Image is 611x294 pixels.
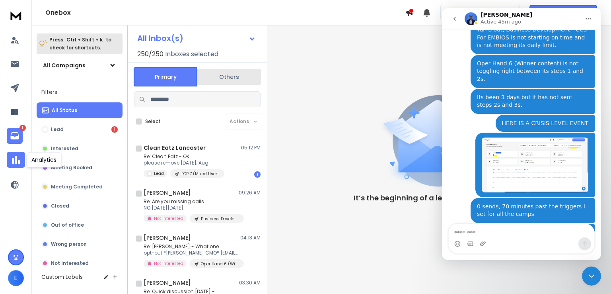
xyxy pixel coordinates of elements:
p: Re: Clean Eatz - OK [144,153,224,160]
p: Business Development - CCS For EMBIOS [201,216,239,222]
h1: All Inbox(s) [137,34,183,42]
button: Wrong person [37,236,123,252]
p: 09:26 AM [239,190,261,196]
button: All Status [37,102,123,118]
button: Meeting Completed [37,179,123,195]
div: 1 [254,171,261,178]
h3: Inboxes selected [165,49,218,59]
button: Out of office [37,217,123,233]
h1: [PERSON_NAME] [144,279,191,287]
p: Out of office [51,222,84,228]
h1: Clean Eatz Lancaster [144,144,206,152]
button: Lead1 [37,122,123,137]
p: Wrong person [51,241,87,247]
button: Get Free Credits [529,5,597,21]
button: Not Interested [37,255,123,271]
p: 05:12 PM [241,145,261,151]
h3: Custom Labels [41,273,83,281]
p: 1 [19,125,26,131]
p: It’s the beginning of a legendary conversation [354,192,525,204]
p: Not Interested [51,260,89,267]
h1: [PERSON_NAME] [144,234,191,242]
p: NO [DATE][DATE] [144,205,239,211]
button: Primary [134,67,197,86]
p: Lead [154,171,164,176]
a: 1 [7,128,23,144]
p: Not Interested [154,216,183,221]
h3: Filters [37,86,123,98]
p: Not Interested [154,261,183,267]
button: Meeting Booked [37,160,123,176]
p: All Status [52,107,77,114]
h1: [PERSON_NAME] [144,189,191,197]
p: Meeting Completed [51,184,103,190]
button: Closed [37,198,123,214]
div: Analytics [26,152,62,167]
p: Re: Are you missing calls [144,198,239,205]
iframe: Intercom live chat [442,8,601,260]
button: Others [197,68,261,86]
iframe: Intercom live chat [582,267,601,286]
p: 04:13 AM [240,235,261,241]
p: Meeting Booked [51,165,92,171]
p: Press to check for shortcuts. [49,36,111,52]
p: Closed [51,203,69,209]
img: logo [8,8,24,23]
p: 03:30 AM [239,280,261,286]
button: Interested [37,141,123,157]
label: Select [145,118,161,125]
span: 250 / 250 [137,49,163,59]
span: Ctrl + Shift + k [65,35,104,44]
p: Oper Hand 6 (Winner content) [201,261,239,267]
button: E [8,270,24,286]
p: opt-out *[PERSON_NAME] CMO* [EMAIL_ADDRESS][PERSON_NAME] [144,250,239,256]
p: Re: [PERSON_NAME] - What one [144,243,239,250]
h1: Onebox [45,8,405,18]
div: 1 [111,126,118,133]
p: Lead [51,126,64,133]
p: please remove [DATE], Aug [144,160,224,166]
p: Interested [51,145,78,152]
button: All Campaigns [37,57,123,73]
p: EOP 7 (Mixed Users and Lists) [181,171,220,177]
h1: All Campaigns [43,61,86,69]
button: All Inbox(s) [131,30,262,46]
